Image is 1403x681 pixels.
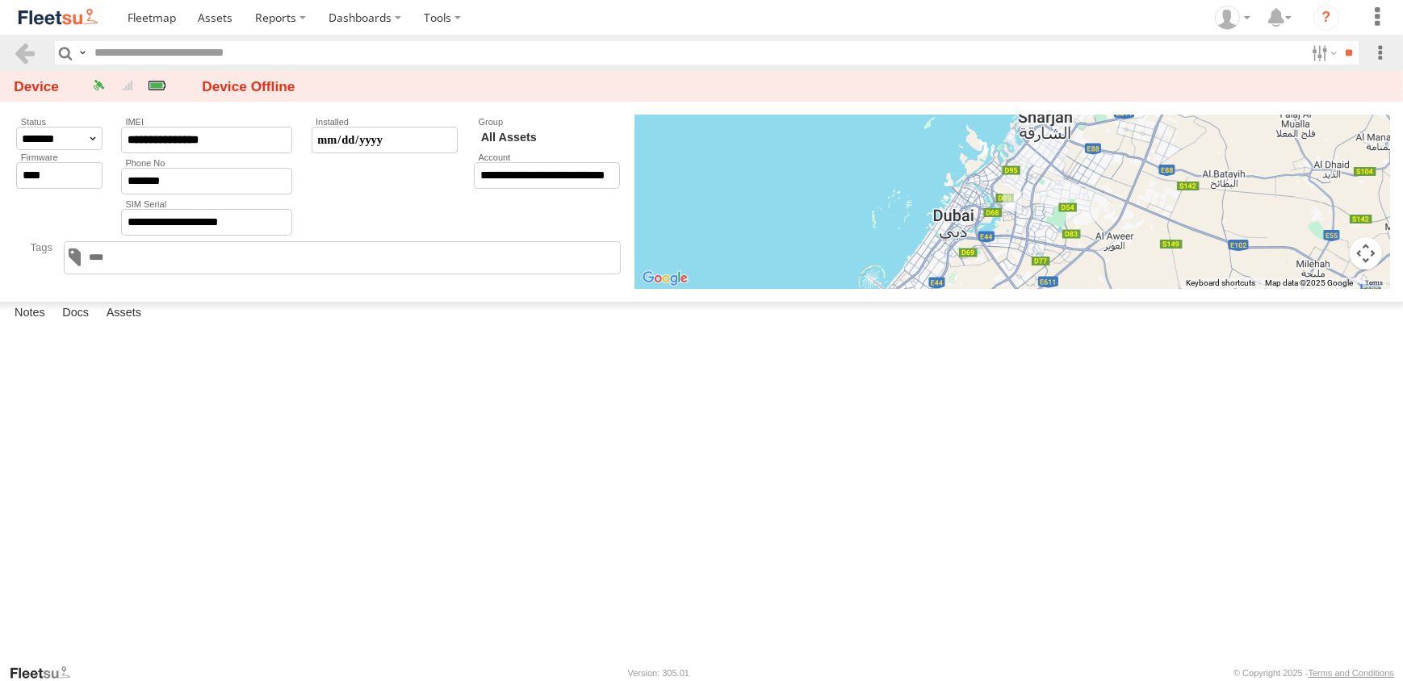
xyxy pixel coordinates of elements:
label: Docs [54,302,97,324]
img: Google [639,268,692,289]
label: Search Query [76,41,89,65]
a: Terms and Conditions [1309,668,1394,678]
a: Open this area in Google Maps (opens a new window) [639,268,692,289]
label: Account [474,152,620,162]
button: Keyboard shortcuts [1186,278,1255,289]
label: Firmware [16,152,103,162]
div: © Copyright 2025 - [1233,668,1394,678]
label: SIM Serial [121,199,292,209]
img: fleetsu-logo-horizontal.svg [16,6,100,28]
a: Visit our Website [9,665,83,681]
button: Map camera controls [1350,237,1382,269]
span: Map data ©2025 Google [1265,278,1353,287]
label: Notes [6,302,53,324]
a: Back to previous Page [13,41,36,65]
label: Status [16,117,103,127]
label: IMEI [121,117,292,127]
i: ? [1313,5,1339,31]
label: Assets [98,302,149,324]
div: Version: 305.01 [628,668,689,678]
label: Phone No [121,158,292,168]
label: Group [474,117,620,127]
label: Search Filter Options [1305,41,1340,65]
a: Terms [1366,280,1383,286]
div: 5 [115,76,140,95]
div: Nizarudeen Shajahan [1209,6,1256,30]
span: All Assets [475,127,620,148]
div: 3.6 [144,76,170,95]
